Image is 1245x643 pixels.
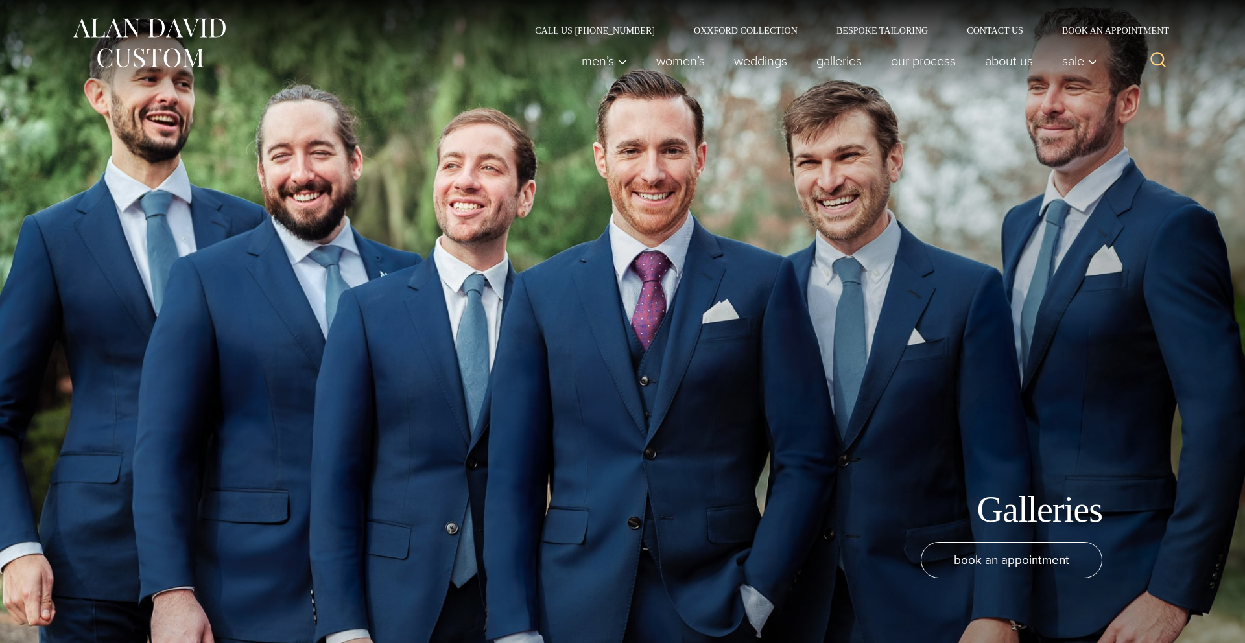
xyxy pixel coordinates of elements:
[567,48,1104,74] nav: Primary Navigation
[720,48,802,74] a: weddings
[954,550,1069,569] span: book an appointment
[1043,26,1174,35] a: Book an Appointment
[516,26,1174,35] nav: Secondary Navigation
[817,26,947,35] a: Bespoke Tailoring
[971,48,1048,74] a: About Us
[877,48,971,74] a: Our Process
[977,488,1103,532] h1: Galleries
[582,54,627,67] span: Men’s
[802,48,877,74] a: Galleries
[71,14,227,72] img: Alan David Custom
[921,542,1102,578] a: book an appointment
[516,26,674,35] a: Call Us [PHONE_NUMBER]
[1143,45,1174,76] button: View Search Form
[947,26,1043,35] a: Contact Us
[1062,54,1097,67] span: Sale
[674,26,817,35] a: Oxxford Collection
[642,48,720,74] a: Women’s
